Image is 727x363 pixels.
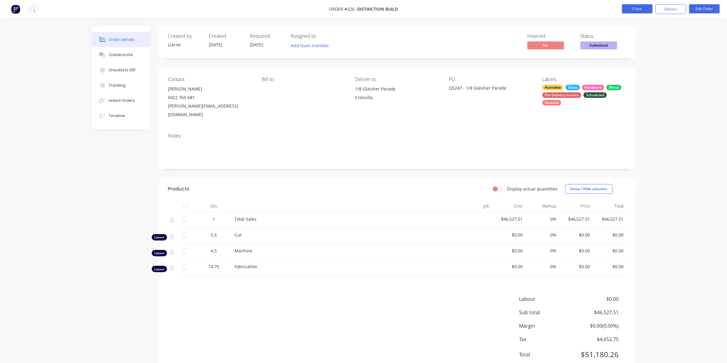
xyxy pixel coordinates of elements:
div: Job [446,200,492,212]
div: Linked Orders [109,98,135,103]
span: $51,180.26 [573,349,619,360]
span: Total Sales [235,216,257,222]
span: Fabrication [235,264,258,269]
button: Tracking [92,78,150,93]
button: Add team member [287,41,332,50]
div: Hardware [582,85,604,90]
div: [PERSON_NAME][EMAIL_ADDRESS][DOMAIN_NAME] [168,102,252,119]
div: Screens [542,100,561,105]
span: 4.5 [211,247,217,254]
span: $0.00 [494,232,523,238]
span: 0% [528,216,557,222]
span: Cut [235,232,242,238]
span: 0% [528,232,557,238]
span: Tax [519,336,574,343]
button: Timeline [92,108,150,123]
div: Created by [168,33,202,39]
span: $0.00 [562,263,590,270]
div: Price [559,200,593,212]
span: Order #226 - [329,6,358,12]
div: Assigned to [291,33,352,39]
div: Order details [109,37,135,42]
div: Labels [542,77,626,82]
div: Invoiced [527,33,573,39]
span: $0.00 [595,263,624,270]
button: Close [622,4,652,13]
button: Collaborate [92,47,150,62]
div: Austview [542,85,563,90]
div: Contact [168,77,252,82]
button: Checklists 0/0 [92,62,150,78]
div: Glass [565,85,580,90]
span: [DATE] [250,42,264,48]
span: Distinction Build [358,6,398,12]
div: PO [449,77,533,82]
div: Required [250,33,284,39]
div: Qty [196,200,232,212]
span: $0.00 [494,263,523,270]
img: Factory [11,5,20,14]
div: Labour [152,234,167,240]
button: Show / Hide columns [565,184,612,194]
span: $0.00 [494,247,523,254]
button: Linked Orders [92,93,150,108]
span: [DATE] [209,42,223,48]
span: 1 [213,216,215,222]
div: Collaborate [109,52,133,58]
span: $46,527.51 [573,309,619,316]
div: Q5247 - 1/8 Glaisher Parade [449,85,525,93]
span: 0% [528,263,557,270]
div: Labour [152,250,167,256]
div: Scheduled [583,92,607,98]
button: Edit Order [689,4,720,13]
div: [PERSON_NAME] [168,85,252,93]
div: Metal [606,85,621,90]
div: Products [168,185,190,193]
span: $0.00 [562,232,590,238]
span: Margin [519,322,574,329]
div: Markup [525,200,559,212]
div: Liarne [168,41,202,48]
span: No [527,41,564,49]
span: $46,527.51 [562,216,590,222]
span: Labour [519,295,574,303]
div: Cronulla, [355,93,439,102]
div: Tracking [109,83,125,88]
label: Display actual quantities [507,186,558,192]
div: Cost [492,200,525,212]
div: Timeline [109,113,125,119]
button: Submitted [580,41,617,51]
div: 1/8 Glaisher Parade [355,85,439,93]
span: 14.75 [209,263,220,270]
div: [PERSON_NAME]0422 765 681[PERSON_NAME][EMAIL_ADDRESS][DOMAIN_NAME] [168,85,252,119]
span: Total [519,351,574,358]
button: Order details [92,32,150,47]
span: $0.00 [595,247,624,254]
div: Bill to [262,77,345,82]
button: Options [656,4,686,14]
span: Machine [235,248,253,254]
div: Notes [168,133,626,139]
span: $46,527.51 [595,216,624,222]
div: 1/8 Glaisher ParadeCronulla, [355,85,439,104]
span: 0% [528,247,557,254]
div: Checklists 0/0 [109,67,136,73]
div: Status [580,33,626,39]
div: Created [209,33,243,39]
span: $0.00 [595,232,624,238]
span: Sub total [519,309,574,316]
button: Add team member [291,41,333,50]
span: $46,527.51 [494,216,523,222]
div: Deliver to [355,77,439,82]
span: $4,652.75 [573,336,619,343]
div: 0422 765 681 [168,93,252,102]
span: $0.00 [573,295,619,303]
span: $0.00 ( 0.00 %) [573,322,619,329]
div: Total [593,200,626,212]
span: 5.5 [211,232,217,238]
span: $0.00 [562,247,590,254]
span: Submitted [580,41,617,49]
div: Pre Delivery Invoice [542,92,581,98]
div: Labour [152,266,167,272]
